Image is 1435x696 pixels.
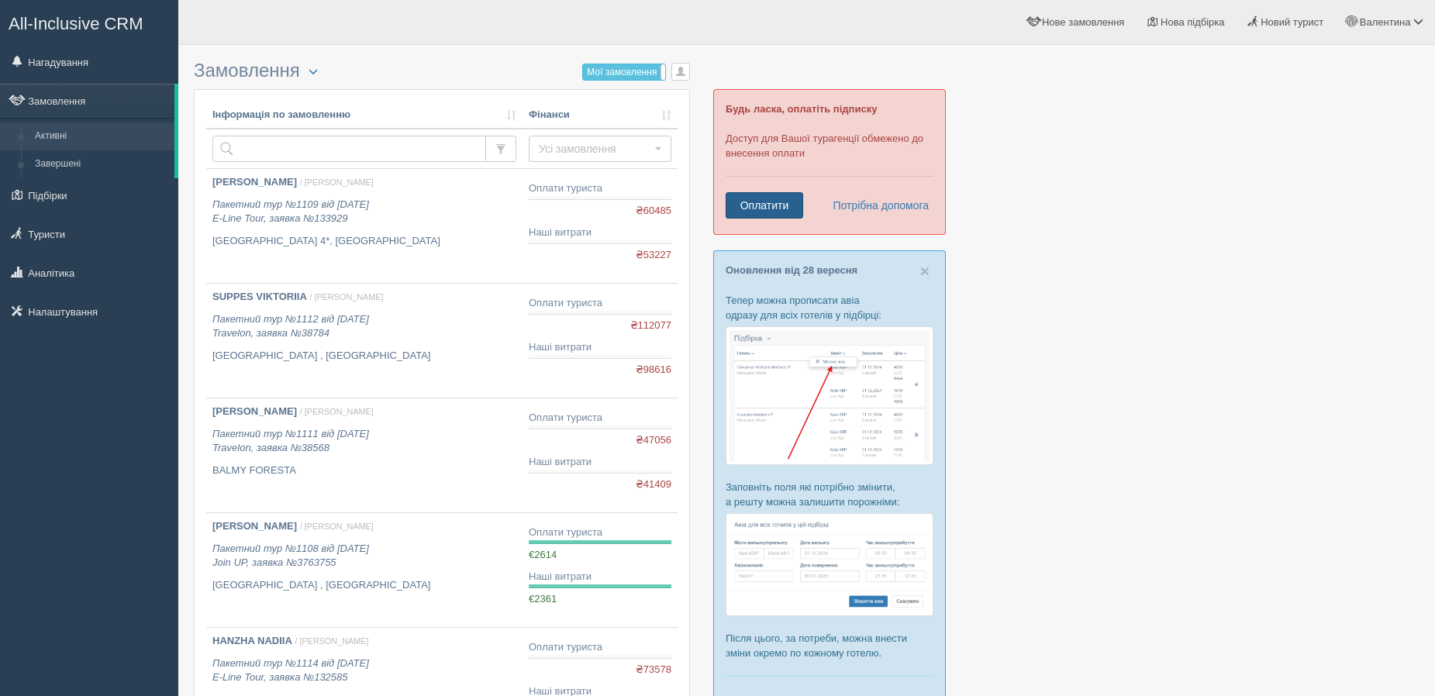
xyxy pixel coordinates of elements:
span: ₴112077 [630,319,671,333]
b: [PERSON_NAME] [212,405,297,417]
p: BALMY FORESTA [212,463,516,478]
h3: Замовлення [194,60,690,81]
span: / [PERSON_NAME] [300,407,374,416]
img: %D0%BF%D1%96%D0%B4%D0%B1%D1%96%D1%80%D0%BA%D0%B0-%D0%B0%D0%B2%D1%96%D0%B0-2-%D1%81%D1%80%D0%BC-%D... [726,513,933,616]
b: [PERSON_NAME] [212,520,297,532]
span: ₴73578 [636,663,671,677]
a: Активні [28,122,174,150]
i: Пакетний тур №1108 від [DATE] Join UP, заявка №3763755 [212,543,369,569]
span: / [PERSON_NAME] [295,636,368,646]
img: %D0%BF%D1%96%D0%B4%D0%B1%D1%96%D1%80%D0%BA%D0%B0-%D0%B0%D0%B2%D1%96%D0%B0-1-%D1%81%D1%80%D0%BC-%D... [726,326,933,465]
p: Заповніть поля які потрібно змінити, а решту можна залишити порожніми: [726,480,933,509]
a: Завершені [28,150,174,178]
p: Тепер можна прописати авіа одразу для всіх готелів у підбірці: [726,293,933,322]
a: Оновлення від 28 вересня [726,264,857,276]
p: [GEOGRAPHIC_DATA] , [GEOGRAPHIC_DATA] [212,349,516,364]
span: / [PERSON_NAME] [309,292,383,301]
i: Пакетний тур №1109 від [DATE] E-Line Tour, заявка №133929 [212,198,369,225]
i: Пакетний тур №1114 від [DATE] E-Line Tour, заявка №132585 [212,657,369,684]
span: × [920,262,930,280]
div: Доступ для Вашої турагенції обмежено до внесення оплати [713,89,946,235]
span: ₴41409 [636,477,671,492]
span: / [PERSON_NAME] [300,177,374,187]
div: Оплати туриста [529,181,671,196]
b: HANZHA NADIIA [212,635,292,646]
span: €2361 [529,593,557,605]
span: ₴98616 [636,363,671,377]
a: Потрібна допомога [823,192,930,219]
div: Наші витрати [529,455,671,470]
div: Оплати туриста [529,525,671,540]
span: Нова підбірка [1161,16,1225,28]
span: Валентина [1360,16,1411,28]
i: Пакетний тур №1111 від [DATE] Travelon, заявка №38568 [212,428,369,454]
a: [PERSON_NAME] / [PERSON_NAME] Пакетний тур №1108 від [DATE]Join UP, заявка №3763755 [GEOGRAPHIC_D... [206,513,523,627]
span: All-Inclusive CRM [9,14,143,33]
a: [PERSON_NAME] / [PERSON_NAME] Пакетний тур №1111 від [DATE]Travelon, заявка №38568 BALMY FORESTA [206,398,523,512]
button: Усі замовлення [529,136,671,162]
p: Після цього, за потреби, можна внести зміни окремо по кожному готелю. [726,631,933,660]
a: Фінанси [529,108,671,122]
a: Інформація по замовленню [212,108,516,122]
div: Оплати туриста [529,411,671,426]
a: All-Inclusive CRM [1,1,178,43]
a: SUPPES VIKTORIIA / [PERSON_NAME] Пакетний тур №1112 від [DATE]Travelon, заявка №38784 [GEOGRAPHIC... [206,284,523,398]
span: ₴53227 [636,248,671,263]
span: / [PERSON_NAME] [300,522,374,531]
a: Оплатити [726,192,803,219]
input: Пошук за номером замовлення, ПІБ або паспортом туриста [212,136,486,162]
div: Наші витрати [529,226,671,240]
b: Будь ласка, оплатіть підписку [726,103,877,115]
div: Наші витрати [529,570,671,584]
b: SUPPES VIKTORIIA [212,291,307,302]
i: Пакетний тур №1112 від [DATE] Travelon, заявка №38784 [212,313,369,339]
span: ₴47056 [636,433,671,448]
b: [PERSON_NAME] [212,176,297,188]
div: Оплати туриста [529,296,671,311]
p: [GEOGRAPHIC_DATA] 4*, [GEOGRAPHIC_DATA] [212,234,516,249]
button: Close [920,263,930,279]
div: Наші витрати [529,340,671,355]
div: Оплати туриста [529,640,671,655]
span: Нове замовлення [1042,16,1124,28]
span: ₴60485 [636,204,671,219]
a: [PERSON_NAME] / [PERSON_NAME] Пакетний тур №1109 від [DATE]E-Line Tour, заявка №133929 [GEOGRAPHI... [206,169,523,283]
label: Мої замовлення [583,64,665,80]
p: [GEOGRAPHIC_DATA] , [GEOGRAPHIC_DATA] [212,578,516,593]
span: Усі замовлення [539,141,651,157]
span: €2614 [529,549,557,560]
span: Новий турист [1261,16,1323,28]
